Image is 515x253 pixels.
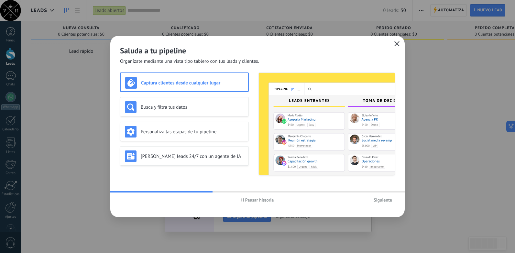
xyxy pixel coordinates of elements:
span: Pausar historia [245,198,274,202]
h3: [PERSON_NAME] leads 24/7 con un agente de IA [141,153,244,159]
h3: Captura clientes desde cualquier lugar [141,80,244,86]
button: Pausar historia [238,195,277,205]
button: Siguiente [371,195,395,205]
span: Siguiente [374,198,392,202]
h3: Personaliza las etapas de tu pipeline [141,129,244,135]
h3: Busca y filtra tus datos [141,104,244,110]
h2: Saluda a tu pipeline [120,46,395,56]
span: Organízate mediante una vista tipo tablero con tus leads y clientes. [120,58,259,65]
